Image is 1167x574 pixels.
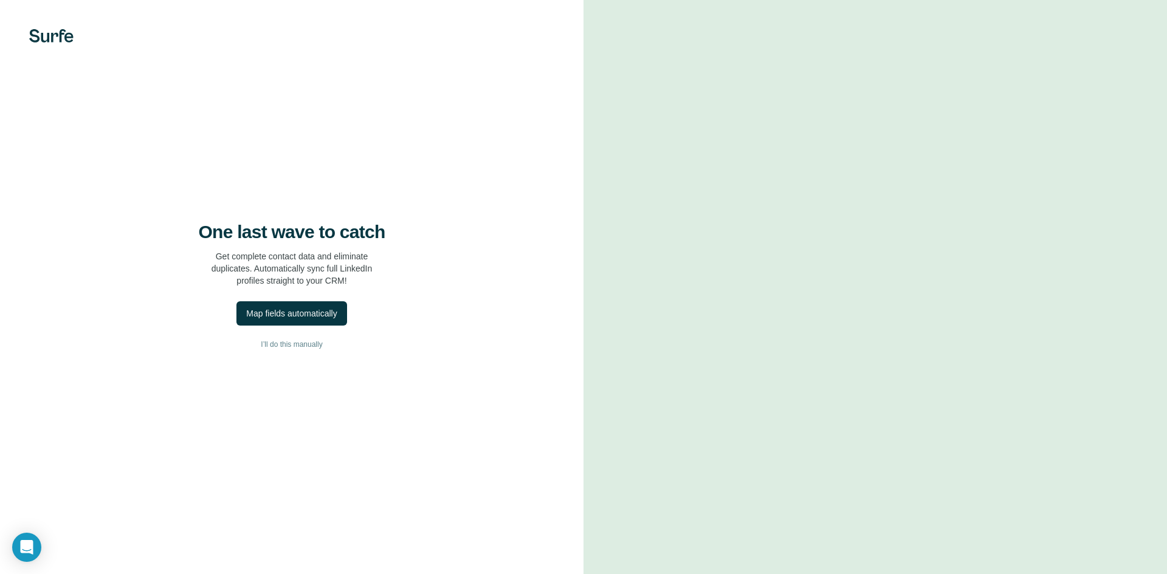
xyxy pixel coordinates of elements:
[12,533,41,562] div: Open Intercom Messenger
[246,307,337,319] div: Map fields automatically
[236,301,346,326] button: Map fields automatically
[24,335,559,354] button: I’ll do this manually
[261,339,322,350] span: I’ll do this manually
[199,221,385,243] h4: One last wave to catch
[29,29,74,43] img: Surfe's logo
[212,250,373,287] p: Get complete contact data and eliminate duplicates. Automatically sync full LinkedIn profiles str...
